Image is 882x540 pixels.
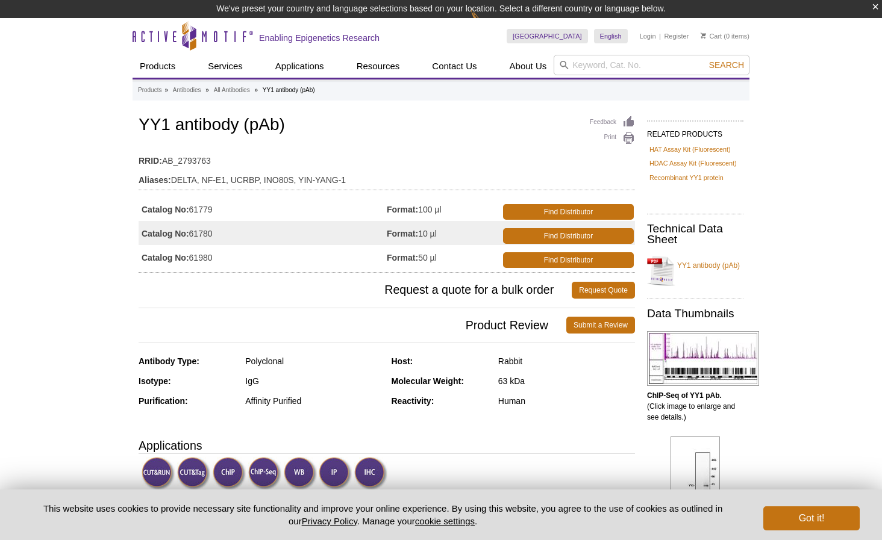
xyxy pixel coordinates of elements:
img: ChIP Validated [213,457,246,490]
b: ChIP-Seq of YY1 pAb. [647,391,722,400]
a: Services [201,55,250,78]
a: [GEOGRAPHIC_DATA] [507,29,588,43]
div: Rabbit [498,356,635,367]
h2: RELATED PRODUCTS [647,120,743,142]
td: 100 µl [387,197,501,221]
a: All Antibodies [214,85,250,96]
a: Register [664,32,689,40]
td: 50 µl [387,245,501,269]
td: AB_2793763 [139,148,635,167]
img: Immunohistochemistry Validated [354,457,387,490]
a: Feedback [590,116,635,129]
img: Western Blot Validated [284,457,317,490]
strong: Antibody Type: [139,356,199,366]
a: Resources [349,55,407,78]
span: Product Review [139,317,566,334]
a: Find Distributor [503,204,634,220]
a: Privacy Policy [302,516,357,526]
a: Submit a Review [566,317,635,334]
a: Applications [268,55,331,78]
strong: Format: [387,252,418,263]
strong: Molecular Weight: [392,376,464,386]
strong: Catalog No: [142,252,189,263]
li: (0 items) [701,29,749,43]
a: Contact Us [425,55,484,78]
a: Products [138,85,161,96]
div: Affinity Purified [245,396,382,406]
a: Find Distributor [503,228,634,244]
a: Recombinant YY1 protein [649,172,724,183]
h2: Technical Data Sheet [647,223,743,245]
a: Request Quote [572,282,635,299]
h2: Enabling Epigenetics Research [259,33,380,43]
td: 61779 [139,197,387,221]
strong: Format: [387,228,418,239]
li: » [254,87,258,93]
a: Find Distributor [503,252,634,268]
strong: Aliases: [139,175,171,185]
a: English [594,29,628,43]
li: » [205,87,209,93]
img: CUT&RUN Validated [142,457,175,490]
a: YY1 antibody (pAb) [647,253,743,289]
strong: Reactivity: [392,396,434,406]
div: IgG [245,376,382,386]
strong: Catalog No: [142,228,189,239]
h2: Data Thumbnails [647,308,743,319]
a: HDAC Assay Kit (Fluorescent) [649,158,737,169]
li: | [659,29,661,43]
img: Change Here [471,9,502,37]
a: Products [133,55,183,78]
div: Human [498,396,635,406]
p: (Click image to enlarge and see details.) [647,390,743,423]
li: » [164,87,168,93]
strong: RRID: [139,155,162,166]
div: 63 kDa [498,376,635,386]
strong: Isotype: [139,376,171,386]
td: 10 µl [387,221,501,245]
td: 61780 [139,221,387,245]
img: Immunoprecipitation Validated [319,457,352,490]
img: ChIP-Seq Validated [248,457,281,490]
button: cookie settings [415,516,475,526]
strong: Format: [387,204,418,215]
img: CUT&Tag Validated [177,457,210,490]
img: YY1 antibody (pAb) tested by immunoprecipitation. [671,436,720,530]
a: Antibodies [173,85,201,96]
a: Login [640,32,656,40]
p: This website uses cookies to provide necessary site functionality and improve your online experie... [22,502,743,527]
strong: Host: [392,356,413,366]
a: Cart [701,32,722,40]
strong: Catalog No: [142,204,189,215]
span: Search [709,60,744,70]
button: Search [705,60,748,70]
h1: YY1 antibody (pAb) [139,116,635,136]
a: HAT Assay Kit (Fluorescent) [649,144,731,155]
li: YY1 antibody (pAb) [263,87,315,93]
span: Request a quote for a bulk order [139,282,572,299]
img: Your Cart [701,33,706,39]
td: DELTA, NF-E1, UCRBP, INO80S, YIN-YANG-1 [139,167,635,187]
strong: Purification: [139,396,188,406]
a: About Us [502,55,554,78]
a: Print [590,132,635,145]
img: YY1 antibody (pAb) tested by ChIP-Seq. [647,331,759,386]
td: 61980 [139,245,387,269]
input: Keyword, Cat. No. [554,55,749,75]
div: Polyclonal [245,356,382,367]
button: Got it! [763,506,860,530]
h3: Applications [139,436,635,455]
